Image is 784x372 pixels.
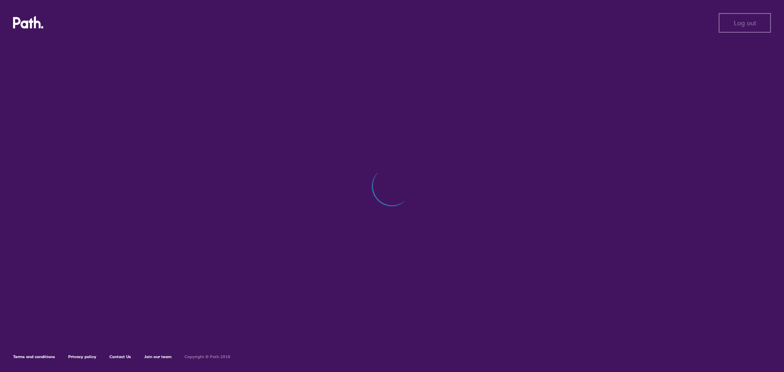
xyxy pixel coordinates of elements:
a: Privacy policy [68,354,96,359]
button: Log out [719,13,771,33]
h6: Copyright © Path 2018 [185,354,230,359]
span: Log out [734,19,756,27]
a: Terms and conditions [13,354,55,359]
a: Join our team [144,354,171,359]
a: Contact Us [109,354,131,359]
